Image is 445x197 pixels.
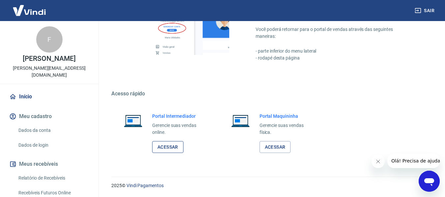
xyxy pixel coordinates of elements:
p: 2025 © [111,182,429,189]
button: Meus recebíveis [8,157,91,171]
button: Meu cadastro [8,109,91,124]
img: Imagem de um notebook aberto [119,113,147,129]
p: - rodapé desta página [256,55,413,62]
p: - parte inferior do menu lateral [256,48,413,55]
a: Acessar [152,141,183,153]
h6: Portal Intermediador [152,113,207,119]
p: Gerencie suas vendas online. [152,122,207,136]
button: Sair [413,5,437,17]
a: Relatório de Recebíveis [16,171,91,185]
img: Imagem de um notebook aberto [227,113,254,129]
a: Acessar [260,141,291,153]
a: Dados de login [16,138,91,152]
div: F [36,26,63,53]
span: Olá! Precisa de ajuda? [4,5,55,10]
p: Você poderá retornar para o portal de vendas através das seguintes maneiras: [256,26,413,40]
p: [PERSON_NAME][EMAIL_ADDRESS][DOMAIN_NAME] [5,65,93,79]
a: Dados da conta [16,124,91,137]
h6: Portal Maquininha [260,113,314,119]
iframe: Botão para abrir a janela de mensagens [419,171,440,192]
iframe: Mensagem da empresa [387,154,440,168]
img: Vindi [8,0,51,20]
iframe: Fechar mensagem [372,155,385,168]
a: Vindi Pagamentos [126,183,164,188]
p: Gerencie suas vendas física. [260,122,314,136]
h5: Acesso rápido [111,90,429,97]
p: [PERSON_NAME] [23,55,75,62]
a: Início [8,89,91,104]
